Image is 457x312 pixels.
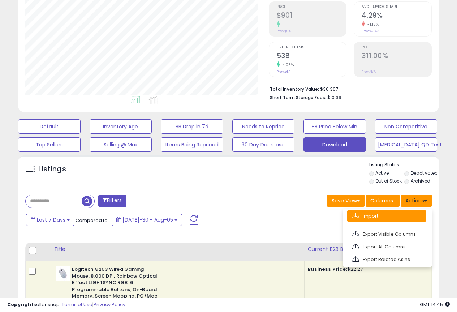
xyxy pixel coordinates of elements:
[411,178,430,184] label: Archived
[280,62,294,68] small: 4.06%
[420,301,450,308] span: 2025-08-13 14:45 GMT
[327,94,341,101] span: $10.39
[90,119,152,134] button: Inventory Age
[369,162,439,168] p: Listing States:
[362,29,379,33] small: Prev: 4.34%
[375,170,389,176] label: Active
[270,94,326,101] b: Short Term Storage Fees:
[277,69,290,74] small: Prev: 517
[347,210,426,222] a: Import
[270,84,426,93] li: $36,367
[161,137,223,152] button: Items Being Repriced
[277,46,346,50] span: Ordered Items
[401,195,432,207] button: Actions
[26,214,74,226] button: Last 7 Days
[307,245,428,253] div: Current B2B Buybox Price
[161,119,223,134] button: BB Drop in 7d
[307,266,426,273] div: $22.27
[98,195,126,207] button: Filters
[62,301,92,308] a: Terms of Use
[347,254,426,265] a: Export Related Asins
[362,46,431,50] span: ROI
[277,11,346,21] h2: $901
[7,302,125,308] div: seller snap | |
[18,119,81,134] button: Default
[362,69,376,74] small: Prev: N/A
[18,137,81,152] button: Top Sellers
[411,170,438,176] label: Deactivated
[375,178,402,184] label: Out of Stock
[362,52,431,61] h2: 311.00%
[7,301,34,308] strong: Copyright
[277,5,346,9] span: Profit
[307,266,347,273] b: Business Price:
[37,216,65,223] span: Last 7 Days
[38,164,66,174] h5: Listings
[347,241,426,252] a: Export All Columns
[365,22,379,27] small: -1.15%
[362,11,431,21] h2: 4.29%
[303,137,366,152] button: Download
[375,119,437,134] button: Non Competitive
[277,29,294,33] small: Prev: $0.00
[232,119,295,134] button: Needs to Reprice
[327,195,365,207] button: Save View
[122,216,173,223] span: [DATE]-30 - Aug-05
[112,214,182,226] button: [DATE]-30 - Aug-05
[370,197,393,204] span: Columns
[56,266,70,281] img: 21ZdCGxvC-L._SL40_.jpg
[347,228,426,240] a: Export Visible Columns
[362,5,431,9] span: Avg. Buybox Share
[94,301,125,308] a: Privacy Policy
[303,119,366,134] button: BB Price Below Min
[232,137,295,152] button: 30 Day Decrease
[277,52,346,61] h2: 538
[54,245,301,253] div: Title
[375,137,437,152] button: [MEDICAL_DATA] QD Test
[76,217,109,224] span: Compared to:
[366,195,400,207] button: Columns
[90,137,152,152] button: Selling @ Max
[270,86,319,92] b: Total Inventory Value:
